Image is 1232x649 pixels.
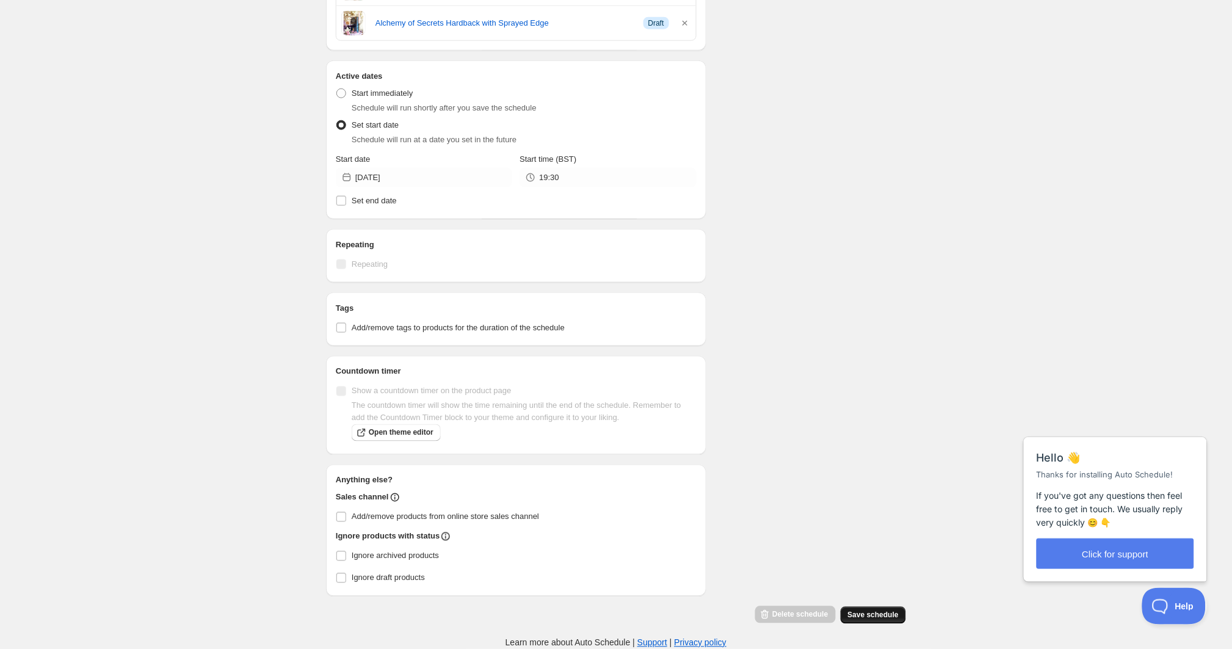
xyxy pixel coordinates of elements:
[352,386,512,396] span: Show a countdown timer on the product page
[336,154,370,164] span: Start date
[336,474,697,487] h2: Anything else?
[336,531,440,543] h2: Ignore products with status
[352,424,441,441] a: Open theme editor
[336,239,697,251] h2: Repeating
[336,366,697,378] h2: Countdown timer
[505,637,727,649] p: Learn more about Auto Schedule | |
[336,302,697,314] h2: Tags
[336,70,697,82] h2: Active dates
[352,196,397,205] span: Set end date
[352,512,539,521] span: Add/remove products from online store sales channel
[352,400,697,424] p: The countdown timer will show the time remaining until the end of the schedule. Remember to add t...
[375,17,634,29] a: Alchemy of Secrets Hardback with Sprayed Edge
[352,573,425,582] span: Ignore draft products
[336,491,389,504] h2: Sales channel
[675,638,727,648] a: Privacy policy
[1142,588,1208,625] iframe: Help Scout Beacon - Open
[1018,408,1214,588] iframe: Help Scout Beacon - Messages and Notifications
[352,135,516,144] span: Schedule will run at a date you set in the future
[352,89,413,98] span: Start immediately
[520,154,576,164] span: Start time (BST)
[637,638,667,648] a: Support
[352,259,388,269] span: Repeating
[369,428,433,438] span: Open theme editor
[352,120,399,129] span: Set start date
[352,551,439,560] span: Ignore archived products
[648,18,664,28] span: Draft
[352,323,565,332] span: Add/remove tags to products for the duration of the schedule
[841,607,906,624] button: Save schedule
[848,611,899,620] span: Save schedule
[352,103,537,112] span: Schedule will run shortly after you save the schedule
